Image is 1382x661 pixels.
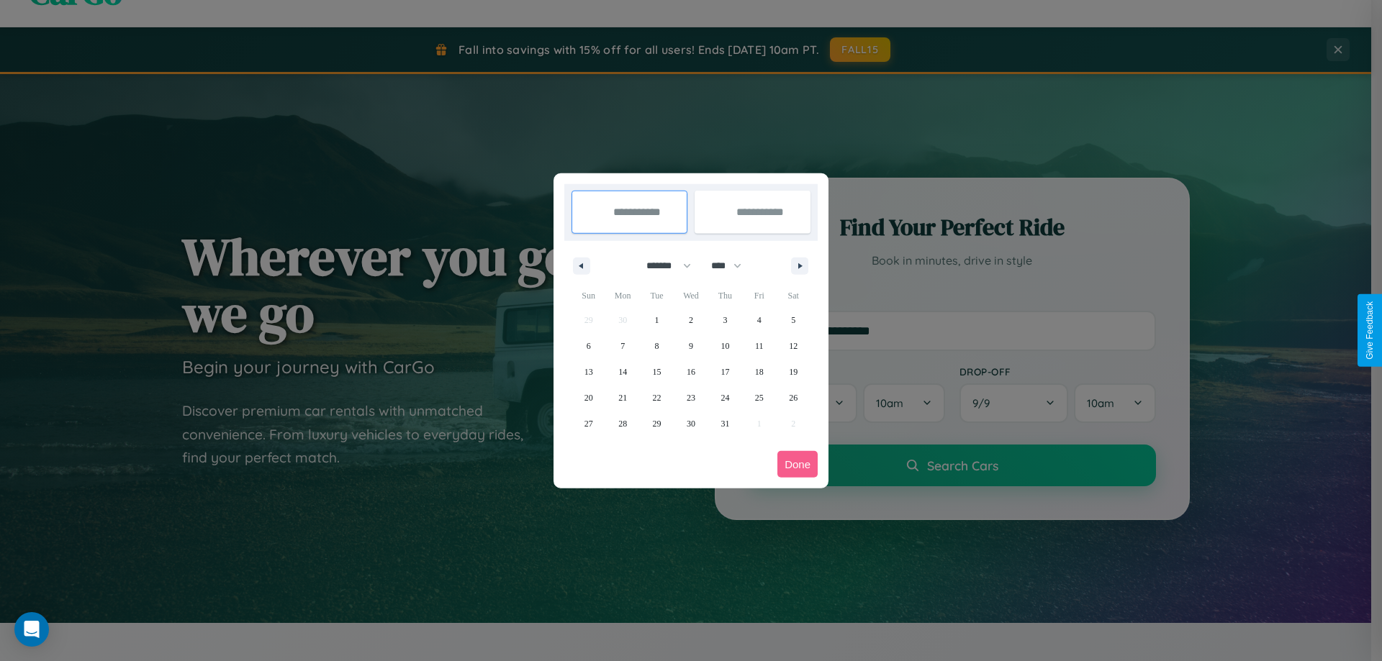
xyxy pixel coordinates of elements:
button: 27 [572,411,605,437]
button: Done [777,451,818,478]
span: 28 [618,411,627,437]
button: 23 [674,385,708,411]
span: 30 [687,411,695,437]
button: 3 [708,307,742,333]
button: 31 [708,411,742,437]
button: 28 [605,411,639,437]
button: 13 [572,359,605,385]
button: 12 [777,333,810,359]
span: 19 [789,359,798,385]
span: Fri [742,284,776,307]
button: 1 [640,307,674,333]
button: 18 [742,359,776,385]
button: 19 [777,359,810,385]
span: Sat [777,284,810,307]
span: 15 [653,359,661,385]
span: 20 [584,385,593,411]
button: 2 [674,307,708,333]
span: 16 [687,359,695,385]
button: 5 [777,307,810,333]
span: 4 [757,307,762,333]
span: 17 [721,359,729,385]
button: 21 [605,385,639,411]
span: 2 [689,307,693,333]
button: 10 [708,333,742,359]
span: 14 [618,359,627,385]
span: Wed [674,284,708,307]
button: 20 [572,385,605,411]
button: 15 [640,359,674,385]
div: Open Intercom Messenger [14,612,49,647]
span: Mon [605,284,639,307]
span: 5 [791,307,795,333]
span: 7 [620,333,625,359]
button: 17 [708,359,742,385]
span: 10 [721,333,729,359]
span: 25 [755,385,764,411]
button: 14 [605,359,639,385]
span: Thu [708,284,742,307]
span: 9 [689,333,693,359]
span: 31 [721,411,729,437]
span: 27 [584,411,593,437]
span: 23 [687,385,695,411]
button: 8 [640,333,674,359]
button: 24 [708,385,742,411]
button: 9 [674,333,708,359]
span: 6 [587,333,591,359]
span: 22 [653,385,661,411]
button: 29 [640,411,674,437]
span: Tue [640,284,674,307]
span: 12 [789,333,798,359]
div: Give Feedback [1365,301,1375,360]
button: 11 [742,333,776,359]
button: 6 [572,333,605,359]
button: 26 [777,385,810,411]
span: 29 [653,411,661,437]
button: 4 [742,307,776,333]
span: 8 [655,333,659,359]
span: 18 [755,359,764,385]
button: 7 [605,333,639,359]
button: 16 [674,359,708,385]
button: 25 [742,385,776,411]
span: 1 [655,307,659,333]
span: 3 [723,307,727,333]
span: 24 [721,385,729,411]
button: 22 [640,385,674,411]
span: 26 [789,385,798,411]
span: Sun [572,284,605,307]
span: 13 [584,359,593,385]
span: 21 [618,385,627,411]
button: 30 [674,411,708,437]
span: 11 [755,333,764,359]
